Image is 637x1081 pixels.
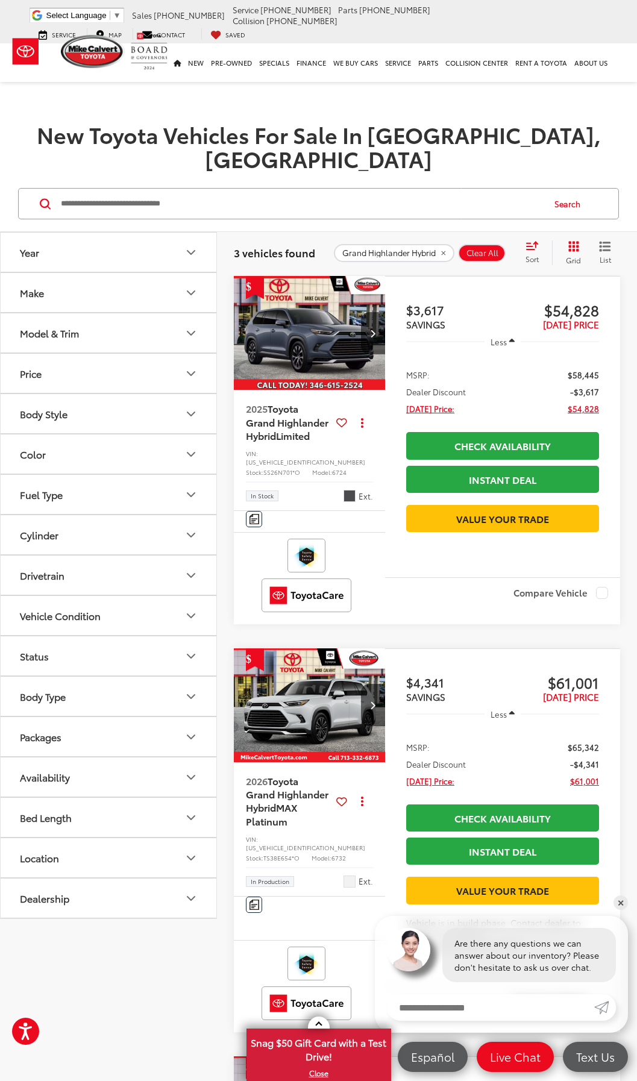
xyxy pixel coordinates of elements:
[312,853,331,862] span: Model:
[568,403,599,415] span: $54,828
[246,897,262,913] button: Comments
[233,648,386,762] div: 2026 Toyota Grand Highlander Hybrid Hybrid MAX Platinum 0
[249,900,259,910] img: Comments
[233,648,386,762] a: 2026 Toyota Grand Highlander Hybrid Hybrid MAX Platinum2026 Toyota Grand Highlander Hybrid Hybrid...
[256,43,293,82] a: Specials
[276,428,310,442] span: Limited
[184,609,198,623] div: Vehicle Condition
[170,43,184,82] a: Home
[225,30,245,39] span: Saved
[46,11,121,20] a: Select Language​
[113,11,121,20] span: ▼
[1,717,218,756] button: PackagesPackages
[406,673,503,691] span: $4,341
[266,15,337,26] span: [PHONE_NUMBER]
[246,276,264,299] span: Get Price Drop Alert
[1,354,218,393] button: PricePrice
[387,928,430,971] img: Agent profile photo
[406,432,599,459] a: Check Availability
[526,254,539,264] span: Sort
[406,505,599,532] a: Value Your Trade
[20,287,44,298] div: Make
[184,326,198,340] div: Model & Trim
[264,581,349,610] img: ToyotaCare Mike Calvert Toyota Houston TX
[233,15,265,26] span: Collision
[1,475,218,514] button: Fuel TypeFuel Type
[359,876,373,887] span: Ext.
[60,189,543,218] form: Search by Make, Model, or Keyword
[491,709,507,719] span: Less
[184,245,198,260] div: Year
[20,610,101,621] div: Vehicle Condition
[184,43,207,82] a: New
[361,418,363,427] span: dropdown dots
[233,276,386,390] a: 2025 Toyota Grand Highlander Hybrid Limited2025 Toyota Grand Highlander Hybrid Limited2025 Toyota...
[543,690,599,703] span: [DATE] PRICE
[20,852,59,863] div: Location
[233,4,259,15] span: Service
[20,569,64,581] div: Drivetrain
[458,244,506,262] button: Clear All
[20,489,63,500] div: Fuel Type
[246,457,365,466] span: [US_VEHICLE_IDENTIFICATION_NUMBER]
[405,1049,460,1064] span: Español
[338,4,357,15] span: Parts
[1,757,218,797] button: AvailabilityAvailability
[20,650,49,662] div: Status
[513,587,608,599] label: Compare Vehicle
[552,240,590,265] button: Grid View
[246,401,328,442] span: Toyota Grand Highlander Hybrid
[570,386,599,398] span: -$3,617
[184,851,198,865] div: Location
[312,468,332,477] span: Model:
[1,879,218,918] button: DealershipDealership
[264,989,349,1018] img: ToyotaCare Mike Calvert Toyota Houston TX
[442,43,512,82] a: Collision Center
[246,853,263,862] span: Stock:
[330,43,381,82] a: WE BUY CARS
[3,32,48,71] img: Toyota
[246,511,262,527] button: Comments
[1,798,218,837] button: Bed LengthBed Length
[234,245,315,260] span: 3 vehicles found
[61,35,125,68] img: Mike Calvert Toyota
[415,43,442,82] a: Parts
[246,402,331,442] a: 2025Toyota Grand Highlander HybridLimited
[331,853,346,862] span: 6732
[361,796,363,806] span: dropdown dots
[233,276,386,390] div: 2025 Toyota Grand Highlander Hybrid Limited 0
[406,838,599,865] a: Instant Deal
[344,490,356,502] span: Heavy Metal
[184,770,198,785] div: Availability
[503,301,599,319] span: $54,828
[406,690,445,703] span: SAVINGS
[249,514,259,524] img: Comments
[406,466,599,493] a: Instant Deal
[568,369,599,381] span: $58,445
[246,835,258,844] span: VIN:
[20,691,66,702] div: Body Type
[1,636,218,675] button: StatusStatus
[1,313,218,352] button: Model & TrimModel & Trim
[184,528,198,542] div: Cylinder
[332,468,347,477] span: 6724
[20,771,70,783] div: Availability
[484,1049,547,1064] span: Live Chat
[361,312,385,354] button: Next image
[563,1042,628,1072] a: Text Us
[184,649,198,663] div: Status
[290,949,323,978] img: Toyota Safety Sense Mike Calvert Toyota Houston TX
[406,403,454,415] span: [DATE] Price:
[361,684,385,726] button: Next image
[1,233,218,272] button: YearYear
[359,490,373,502] span: Ext.
[406,877,599,904] a: Value Your Trade
[184,447,198,462] div: Color
[406,318,445,331] span: SAVINGS
[20,408,67,419] div: Body Style
[1,677,218,716] button: Body TypeBody Type
[233,276,386,390] img: 2025 Toyota Grand Highlander Hybrid Limited
[87,28,131,40] a: Map
[352,412,373,433] button: Actions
